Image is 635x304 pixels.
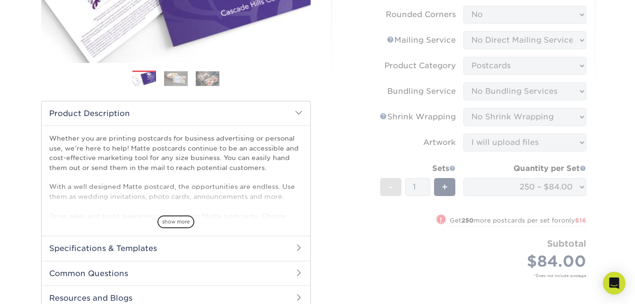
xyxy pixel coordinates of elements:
[157,215,194,228] span: show more
[603,272,626,295] div: Open Intercom Messenger
[42,236,310,260] h2: Specifications & Templates
[42,101,310,125] h2: Product Description
[2,275,80,301] iframe: Google Customer Reviews
[42,261,310,286] h2: Common Questions
[164,71,188,86] img: Postcards 02
[132,71,156,88] img: Postcards 01
[49,134,303,250] p: Whether you are printing postcards for business advertising or personal use, we’re here to help! ...
[196,71,219,86] img: Postcards 03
